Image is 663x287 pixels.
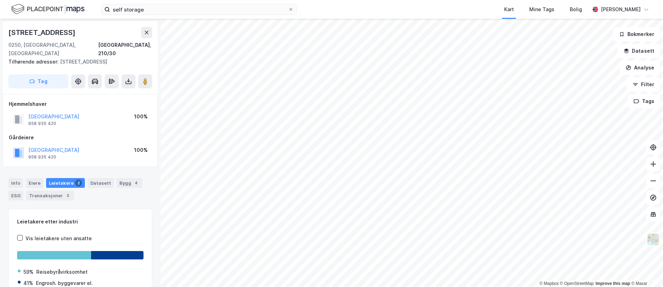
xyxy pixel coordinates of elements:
div: Leietakere etter industri [17,218,143,226]
div: 3 [64,192,71,199]
div: Transaksjoner [26,191,74,200]
div: 4 [133,179,140,186]
button: Tags [628,94,660,108]
div: Datasett [88,178,114,188]
div: Kart [504,5,514,14]
div: [STREET_ADDRESS] [8,58,147,66]
button: Bokmerker [613,27,660,41]
div: 100% [134,112,148,121]
div: 0250, [GEOGRAPHIC_DATA], [GEOGRAPHIC_DATA] [8,41,98,58]
span: Tilhørende adresser: [8,59,60,65]
a: Improve this map [596,281,630,286]
div: 100% [134,146,148,154]
div: Leietakere [46,178,85,188]
button: Analyse [620,61,660,75]
div: Bolig [570,5,582,14]
button: Tag [8,74,68,88]
a: Mapbox [539,281,559,286]
div: 958 935 420 [28,121,56,126]
div: 59% [23,268,34,276]
iframe: Chat Widget [628,253,663,287]
button: Datasett [618,44,660,58]
div: 2 [75,179,82,186]
div: [PERSON_NAME] [601,5,641,14]
input: Søk på adresse, matrikkel, gårdeiere, leietakere eller personer [110,4,288,15]
div: Reisebyråvirksomhet [36,268,88,276]
img: logo.f888ab2527a4732fd821a326f86c7f29.svg [11,3,84,15]
div: [GEOGRAPHIC_DATA], 210/30 [98,41,152,58]
div: Info [8,178,23,188]
div: Eiere [26,178,43,188]
div: [STREET_ADDRESS] [8,27,77,38]
img: Z [647,233,660,246]
div: Gårdeiere [9,133,152,142]
div: Mine Tags [529,5,554,14]
div: Vis leietakere uten ansatte [25,234,92,243]
div: Kontrollprogram for chat [628,253,663,287]
button: Filter [627,78,660,91]
div: Bygg [117,178,142,188]
div: ESG [8,191,23,200]
a: OpenStreetMap [560,281,594,286]
div: 958 935 420 [28,154,56,160]
div: Hjemmelshaver [9,100,152,108]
